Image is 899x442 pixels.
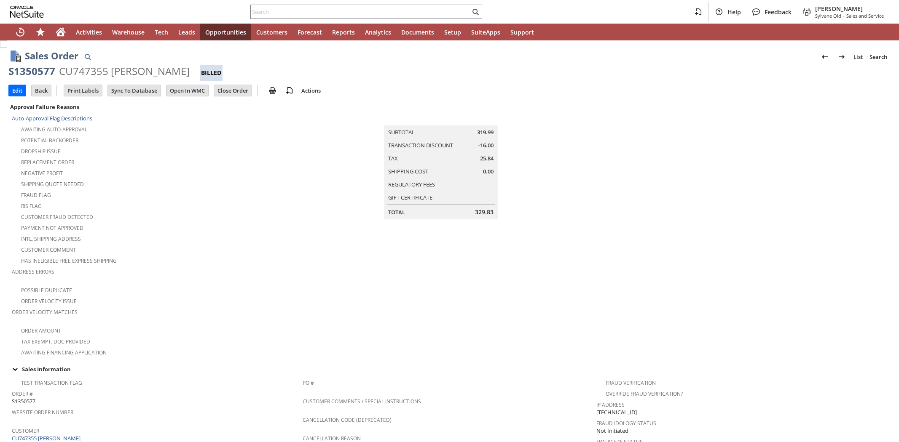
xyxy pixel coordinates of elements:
[388,141,453,149] a: Transaction Discount
[71,24,107,40] a: Activities
[510,28,534,36] span: Support
[12,309,78,316] a: Order Velocity Matches
[200,65,223,81] div: Billed
[815,5,884,13] span: [PERSON_NAME]
[303,379,314,386] a: PO #
[384,112,498,125] caption: Summary
[21,235,81,242] a: Intl. Shipping Address
[21,192,51,199] a: Fraud Flag
[21,170,63,177] a: Negative Profit
[56,27,66,37] svg: Home
[284,85,295,96] img: add-record.svg
[303,416,392,423] a: Cancellation Code (deprecated)
[21,224,83,232] a: Payment not approved
[332,28,355,36] span: Reports
[21,213,93,221] a: Customer Fraud Detected
[25,49,78,63] h1: Sales Order
[837,52,847,62] img: Next
[401,28,434,36] span: Documents
[21,159,74,166] a: Replacement Order
[12,434,83,442] a: CU747355 [PERSON_NAME]
[173,24,200,40] a: Leads
[388,154,398,162] a: Tax
[83,52,93,62] img: Quick Find
[107,24,150,40] a: Warehouse
[477,128,494,136] span: 319.99
[12,390,33,397] a: Order #
[388,128,415,136] a: Subtotal
[10,24,30,40] a: Recent Records
[10,6,44,18] svg: logo
[396,24,439,40] a: Documents
[480,154,494,162] span: 25.84
[166,85,208,96] input: Open In WMC
[388,208,405,216] a: Total
[475,208,494,216] span: 329.83
[21,126,87,133] a: Awaiting Auto-Approval
[12,409,73,416] a: Website Order Number
[21,379,82,386] a: Test Transaction Flag
[846,13,884,19] span: Sales and Service
[8,64,55,78] div: S1350577
[21,349,107,356] a: Awaiting Financing Application
[12,268,54,275] a: Address Errors
[178,28,195,36] span: Leads
[251,7,470,17] input: Search
[30,24,51,40] div: Shortcuts
[388,194,432,201] a: Gift Certificate
[298,28,322,36] span: Forecast
[21,181,84,188] a: Shipping Quote Needed
[765,8,792,16] span: Feedback
[251,24,293,40] a: Customers
[483,168,494,176] span: 0.00
[444,28,461,36] span: Setup
[214,85,252,96] input: Close Order
[850,50,866,64] a: List
[21,148,61,155] a: Dropship Issue
[21,137,78,144] a: Potential Backorder
[21,287,72,294] a: Possible Duplicate
[256,28,287,36] span: Customers
[64,85,102,96] input: Print Labels
[108,85,161,96] input: Sync To Database
[12,114,92,122] a: Auto-Approval Flag Descriptions
[470,7,480,17] svg: Search
[303,398,421,405] a: Customer Comments / Special Instructions
[8,364,887,375] div: Sales Information
[596,408,637,416] span: [TECHNICAL_ID]
[596,401,625,408] a: IP Address
[596,420,656,427] a: Fraud Idology Status
[8,364,891,375] td: Sales Information
[293,24,327,40] a: Forecast
[15,27,25,37] svg: Recent Records
[439,24,466,40] a: Setup
[205,28,246,36] span: Opportunities
[596,427,628,435] span: Not Initiated
[466,24,505,40] a: SuiteApps
[327,24,360,40] a: Reports
[51,24,71,40] a: Home
[21,327,61,334] a: Order Amount
[35,27,46,37] svg: Shortcuts
[59,64,190,78] div: CU747355 [PERSON_NAME]
[9,85,26,96] input: Edit
[8,101,299,112] div: Approval Failure Reasons
[21,338,90,345] a: Tax Exempt. Doc Provided
[606,390,683,397] a: Override Fraud Verification?
[505,24,539,40] a: Support
[727,8,741,16] span: Help
[365,28,391,36] span: Analytics
[866,50,891,64] a: Search
[21,257,117,264] a: Has Ineligible Free Express Shipping
[150,24,173,40] a: Tech
[21,298,77,305] a: Order Velocity Issue
[471,28,500,36] span: SuiteApps
[21,246,76,253] a: Customer Comment
[155,28,168,36] span: Tech
[820,52,830,62] img: Previous
[360,24,396,40] a: Analytics
[12,427,39,434] a: Customer
[76,28,102,36] span: Activities
[388,168,428,175] a: Shipping Cost
[298,87,324,94] a: Actions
